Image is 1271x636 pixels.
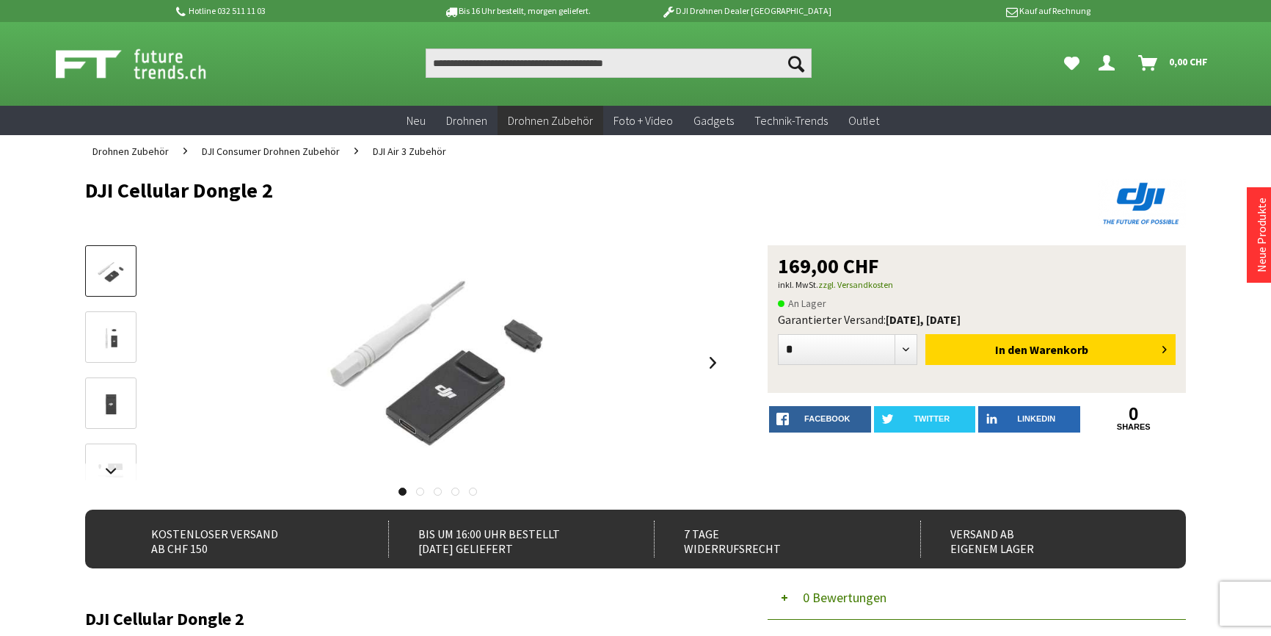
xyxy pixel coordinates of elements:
[1093,48,1126,78] a: Dein Konto
[194,135,347,167] a: DJI Consumer Drohnen Zubehör
[436,106,498,136] a: Drohnen
[654,521,888,557] div: 7 Tage Widerrufsrecht
[744,106,838,136] a: Technik-Trends
[1083,422,1185,432] a: shares
[173,2,402,20] p: Hotline 032 511 11 03
[407,113,426,128] span: Neu
[693,113,734,128] span: Gadgets
[90,258,132,286] img: Vorschau: DJI Cellular Dongle 2
[838,106,889,136] a: Outlet
[1132,48,1215,78] a: Warenkorb
[603,106,683,136] a: Foto + Video
[768,576,1186,620] button: 0 Bewertungen
[373,145,446,158] span: DJI Air 3 Zubehör
[85,135,176,167] a: Drohnen Zubehör
[1057,48,1087,78] a: Meine Favoriten
[85,610,724,629] h2: DJI Cellular Dongle 2
[202,145,340,158] span: DJI Consumer Drohnen Zubehör
[1254,198,1269,272] a: Neue Produkte
[402,2,631,20] p: Bis 16 Uhr bestellt, morgen geliefert.
[754,113,828,128] span: Technik-Trends
[122,521,356,557] div: Kostenloser Versand ab CHF 150
[56,46,238,82] img: Shop Futuretrends - zur Startseite wechseln
[365,135,454,167] a: DJI Air 3 Zubehör
[632,2,861,20] p: DJI Drohnen Dealer [GEOGRAPHIC_DATA]
[861,2,1090,20] p: Kauf auf Rechnung
[426,48,812,78] input: Produkt, Marke, Kategorie, EAN, Artikelnummer…
[498,106,603,136] a: Drohnen Zubehör
[92,145,169,158] span: Drohnen Zubehör
[396,106,436,136] a: Neu
[920,521,1154,557] div: Versand ab eigenem Lager
[866,249,963,262] span: DJI Cellular Dongle 2
[1098,179,1186,228] img: DJI
[1169,50,1208,73] span: 0,00 CHF
[848,113,879,128] span: Outlet
[85,179,966,201] h1: DJI Cellular Dongle 2
[446,113,487,128] span: Drohnen
[1083,406,1185,422] a: 0
[613,113,673,128] span: Foto + Video
[781,48,812,78] button: Suchen
[388,521,622,557] div: Bis um 16:00 Uhr bestellt [DATE] geliefert
[508,113,593,128] span: Drohnen Zubehör
[261,245,613,480] img: DJI Cellular Dongle 2
[683,106,744,136] a: Gadgets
